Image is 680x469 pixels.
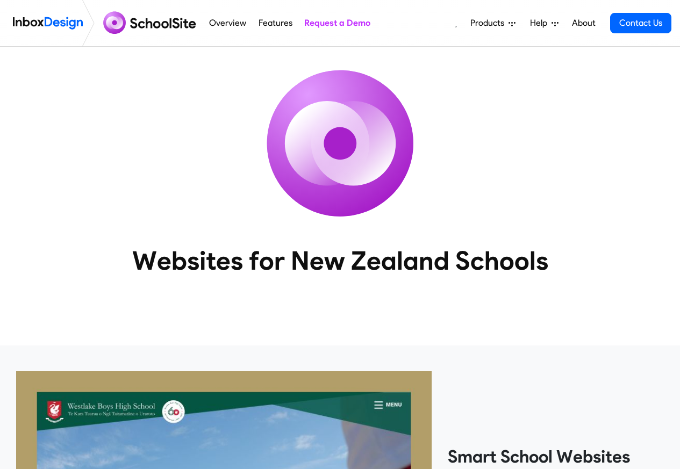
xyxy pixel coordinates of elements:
[99,10,203,36] img: schoolsite logo
[526,12,563,34] a: Help
[610,13,671,33] a: Contact Us
[206,12,249,34] a: Overview
[470,17,509,30] span: Products
[301,12,373,34] a: Request a Demo
[244,47,437,240] img: icon_schoolsite.svg
[569,12,598,34] a: About
[85,244,596,277] heading: Websites for New Zealand Schools
[448,446,664,467] heading: Smart School Websites
[466,12,520,34] a: Products
[530,17,552,30] span: Help
[255,12,295,34] a: Features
